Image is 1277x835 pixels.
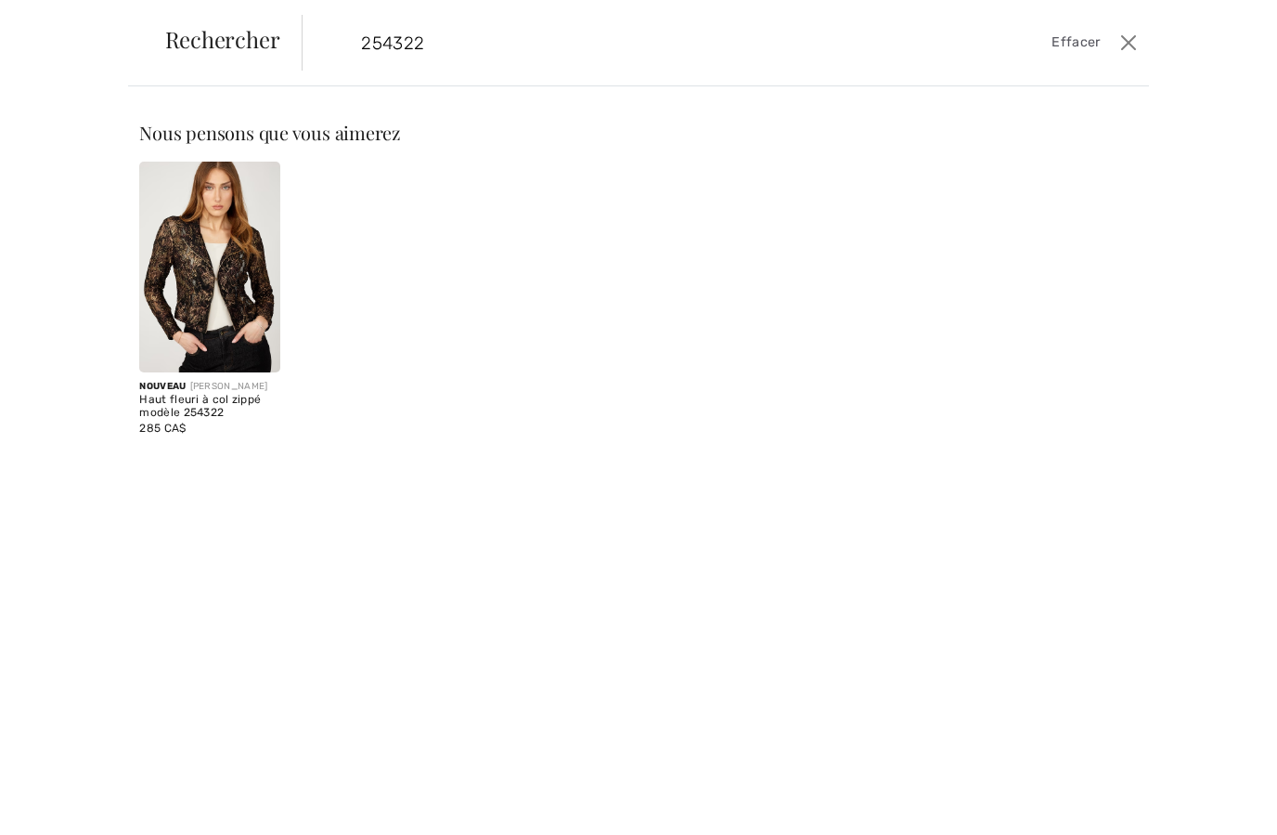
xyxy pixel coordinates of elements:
[347,15,922,71] input: TAPER POUR RECHERCHER
[45,13,84,30] span: Chat
[139,394,279,420] div: Haut fleuri à col zippé modèle 254322
[1115,28,1142,58] button: Ferme
[139,120,401,145] span: Nous pensons que vous aimerez
[139,162,279,372] img: Haut fleuri à col zippé modèle 254322. Copper/Black
[139,381,186,392] span: Nouveau
[139,380,279,394] div: [PERSON_NAME]
[165,28,280,50] span: Rechercher
[1051,33,1100,53] span: Effacer
[139,422,186,435] span: 285 CA$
